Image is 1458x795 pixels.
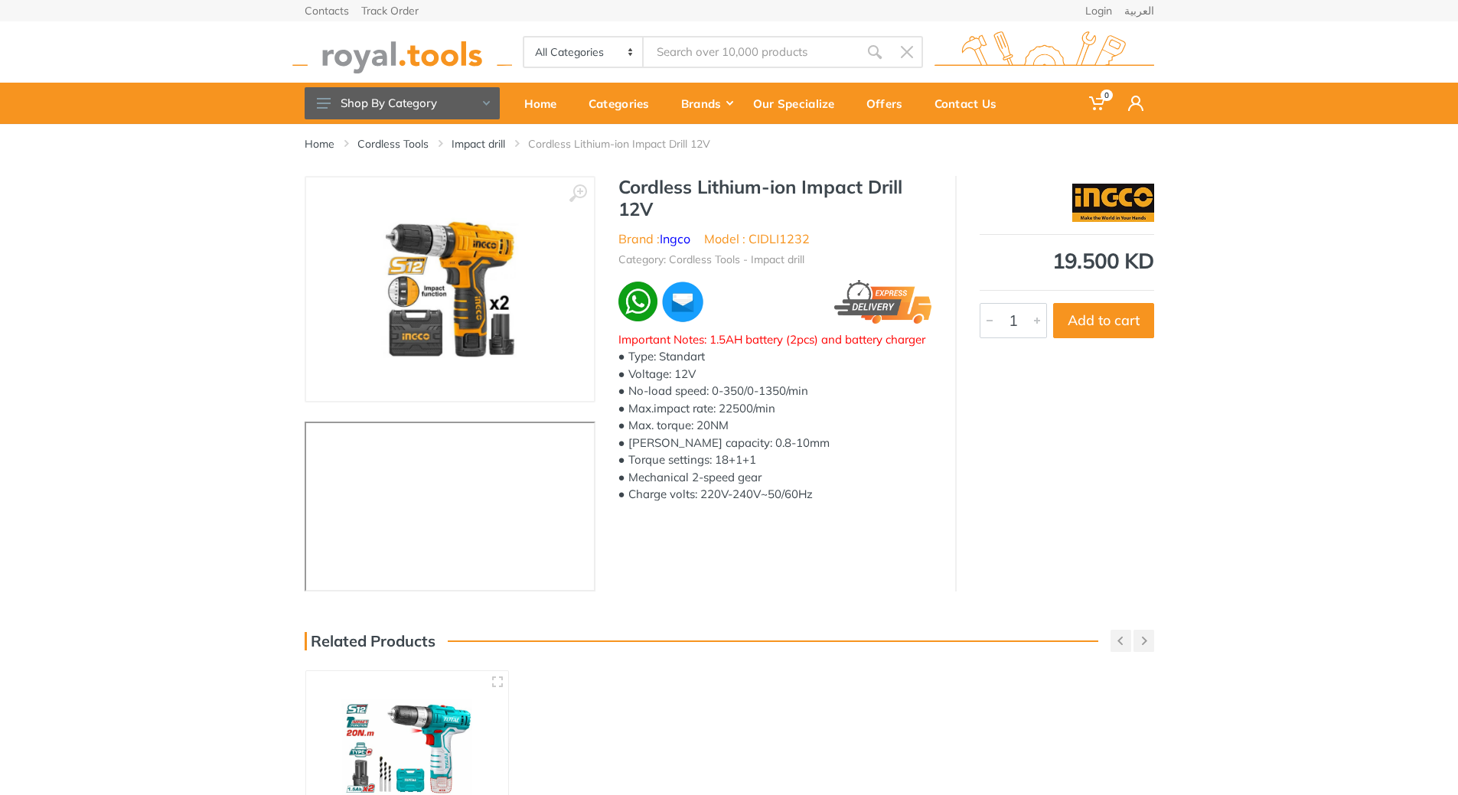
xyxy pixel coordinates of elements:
[924,87,1018,119] div: Contact Us
[704,230,810,248] li: Model : CIDLI1232
[514,83,578,124] a: Home
[660,231,690,246] a: Ingco
[1078,83,1117,124] a: 0
[578,87,670,119] div: Categories
[578,83,670,124] a: Categories
[1085,5,1112,16] a: Login
[357,136,429,152] a: Cordless Tools
[618,400,932,418] div: ● Max.impact rate: 22500/min
[834,280,932,324] img: express.png
[361,5,419,16] a: Track Order
[856,83,924,124] a: Offers
[618,451,932,469] div: ● Torque settings: 18+1+1
[305,632,435,650] h3: Related Products
[934,31,1154,73] img: royal.tools Logo
[618,469,932,487] div: ● Mechanical 2-speed gear
[524,37,644,67] select: Category
[305,87,500,119] button: Shop By Category
[305,5,349,16] a: Contacts
[742,87,856,119] div: Our Specialize
[742,83,856,124] a: Our Specialize
[618,417,932,435] div: ● Max. torque: 20NM
[618,230,690,248] li: Brand :
[670,87,742,119] div: Brands
[980,250,1154,272] div: 19.500 KD
[1101,90,1113,101] span: 0
[644,36,858,68] input: Site search
[618,486,932,503] div: ● Charge volts: 220V-240V~50/60Hz
[618,176,932,220] h1: Cordless Lithium-ion Impact Drill 12V
[661,280,704,324] img: ma.webp
[292,31,512,73] img: royal.tools Logo
[452,136,505,152] a: Impact drill
[618,282,658,321] img: wa.webp
[856,87,924,119] div: Offers
[618,366,932,383] div: ● Voltage: 12V
[1124,5,1154,16] a: العربية
[1053,303,1154,338] button: Add to cart
[354,193,546,386] img: Royal Tools - Cordless Lithium-ion Impact Drill 12V
[514,87,578,119] div: Home
[924,83,1018,124] a: Contact Us
[618,348,932,366] div: ● Type: Standart
[618,332,925,347] span: Important Notes: 1.5AH battery (2pcs) and battery charger
[305,136,1154,152] nav: breadcrumb
[528,136,733,152] li: Cordless Lithium-ion Impact Drill 12V
[1072,184,1154,222] img: Ingco
[618,435,932,452] div: ● [PERSON_NAME] capacity: 0.8-10mm
[618,383,932,400] div: ● No-load speed: 0-350/0-1350/min
[305,136,334,152] a: Home
[618,252,804,268] li: Category: Cordless Tools - Impact drill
